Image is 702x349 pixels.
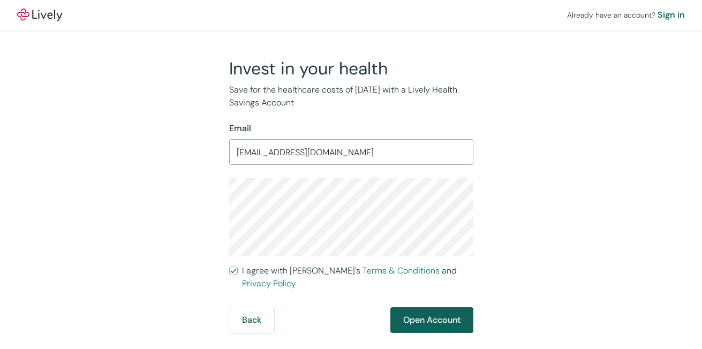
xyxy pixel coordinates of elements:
[229,58,473,79] h2: Invest in your health
[242,278,296,289] a: Privacy Policy
[229,307,274,333] button: Back
[229,84,473,109] p: Save for the healthcare costs of [DATE] with a Lively Health Savings Account
[229,122,251,135] label: Email
[242,264,473,290] span: I agree with [PERSON_NAME]’s and
[390,307,473,333] button: Open Account
[567,9,685,21] div: Already have an account?
[363,265,440,276] a: Terms & Conditions
[658,9,685,21] a: Sign in
[17,9,62,21] img: Lively
[17,9,62,21] a: LivelyLively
